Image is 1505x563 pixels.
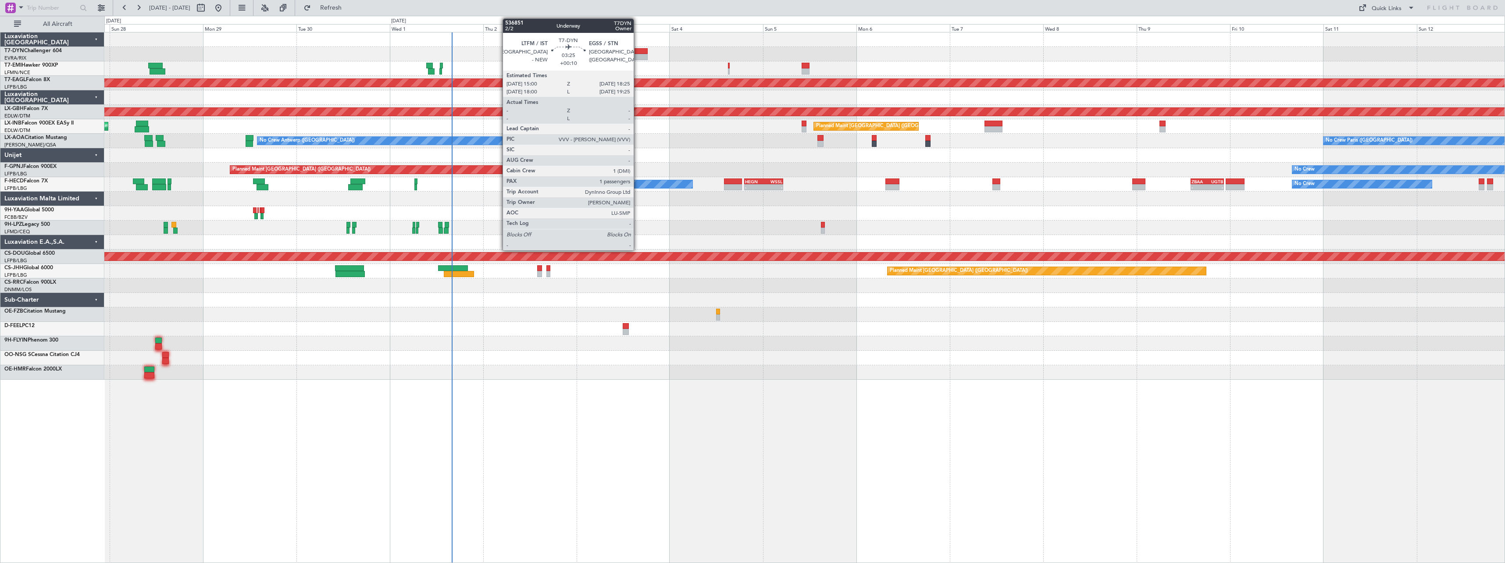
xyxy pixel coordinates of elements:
[856,24,950,32] div: Mon 6
[745,179,763,184] div: HEGN
[670,24,763,32] div: Sat 4
[4,257,27,264] a: LFPB/LBG
[4,77,26,82] span: T7-EAGL
[260,134,355,147] div: No Crew Antwerp ([GEOGRAPHIC_DATA])
[4,338,58,343] a: 9H-FLYINPhenom 300
[483,24,577,32] div: Thu 2
[203,24,296,32] div: Mon 29
[763,185,782,190] div: -
[4,164,23,169] span: F-GPNJ
[1372,4,1402,13] div: Quick Links
[4,135,67,140] a: LX-AOACitation Mustang
[1207,179,1223,184] div: UGTB
[149,4,190,12] span: [DATE] - [DATE]
[555,178,575,191] div: No Crew
[4,48,24,53] span: T7-DYN
[4,265,53,271] a: CS-JHHGlobal 6000
[296,24,390,32] div: Tue 30
[4,251,25,256] span: CS-DOU
[950,24,1043,32] div: Tue 7
[1326,134,1412,147] div: No Crew Paris ([GEOGRAPHIC_DATA])
[4,164,57,169] a: F-GPNJFalcon 900EX
[300,1,352,15] button: Refresh
[390,24,483,32] div: Wed 1
[4,135,25,140] span: LX-AOA
[4,106,48,111] a: LX-GBHFalcon 7X
[4,178,24,184] span: F-HECD
[4,309,66,314] a: OE-FZBCitation Mustang
[4,77,50,82] a: T7-EAGLFalcon 8X
[1137,24,1230,32] div: Thu 9
[4,207,24,213] span: 9H-YAA
[10,17,95,31] button: All Aircraft
[4,352,31,357] span: OO-NSG S
[4,228,30,235] a: LFMD/CEQ
[232,163,371,176] div: Planned Maint [GEOGRAPHIC_DATA] ([GEOGRAPHIC_DATA])
[4,48,62,53] a: T7-DYNChallenger 604
[110,24,203,32] div: Sun 28
[4,121,21,126] span: LX-INB
[4,280,56,285] a: CS-RRCFalcon 900LX
[4,185,27,192] a: LFPB/LBG
[313,5,350,11] span: Refresh
[745,185,763,190] div: -
[4,69,30,76] a: LFMN/NCE
[4,106,24,111] span: LX-GBH
[4,178,48,184] a: F-HECDFalcon 7X
[4,214,28,221] a: FCBB/BZV
[4,352,80,357] a: OO-NSG SCessna Citation CJ4
[4,84,27,90] a: LFPB/LBG
[816,120,954,133] div: Planned Maint [GEOGRAPHIC_DATA] ([GEOGRAPHIC_DATA])
[4,63,58,68] a: T7-EMIHawker 900XP
[1354,1,1419,15] button: Quick Links
[4,207,54,213] a: 9H-YAAGlobal 5000
[1230,24,1323,32] div: Fri 10
[1043,24,1137,32] div: Wed 8
[391,18,406,25] div: [DATE]
[4,367,62,372] a: OE-HMRFalcon 2000LX
[4,286,32,293] a: DNMM/LOS
[4,121,74,126] a: LX-INBFalcon 900EX EASy II
[577,24,670,32] div: Fri 3
[1207,185,1223,190] div: -
[4,55,26,61] a: EVRA/RIX
[890,264,1028,278] div: Planned Maint [GEOGRAPHIC_DATA] ([GEOGRAPHIC_DATA])
[4,113,30,119] a: EDLW/DTM
[4,272,27,278] a: LFPB/LBG
[4,323,22,328] span: D-FEEL
[4,142,56,148] a: [PERSON_NAME]/QSA
[1323,24,1417,32] div: Sat 11
[4,280,23,285] span: CS-RRC
[763,179,782,184] div: WSSL
[4,127,30,134] a: EDLW/DTM
[557,120,641,133] div: Planned Maint [GEOGRAPHIC_DATA]
[4,171,27,177] a: LFPB/LBG
[4,367,26,372] span: OE-HMR
[4,338,28,343] span: 9H-FLYIN
[1191,185,1207,190] div: -
[763,24,856,32] div: Sun 5
[4,323,35,328] a: D-FEELPC12
[4,265,23,271] span: CS-JHH
[23,21,93,27] span: All Aircraft
[4,222,50,227] a: 9H-LPZLegacy 500
[1295,178,1315,191] div: No Crew
[4,251,55,256] a: CS-DOUGlobal 6500
[1191,179,1207,184] div: ZBAA
[27,1,77,14] input: Trip Number
[4,309,23,314] span: OE-FZB
[1295,163,1315,176] div: No Crew
[4,63,21,68] span: T7-EMI
[106,18,121,25] div: [DATE]
[4,222,22,227] span: 9H-LPZ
